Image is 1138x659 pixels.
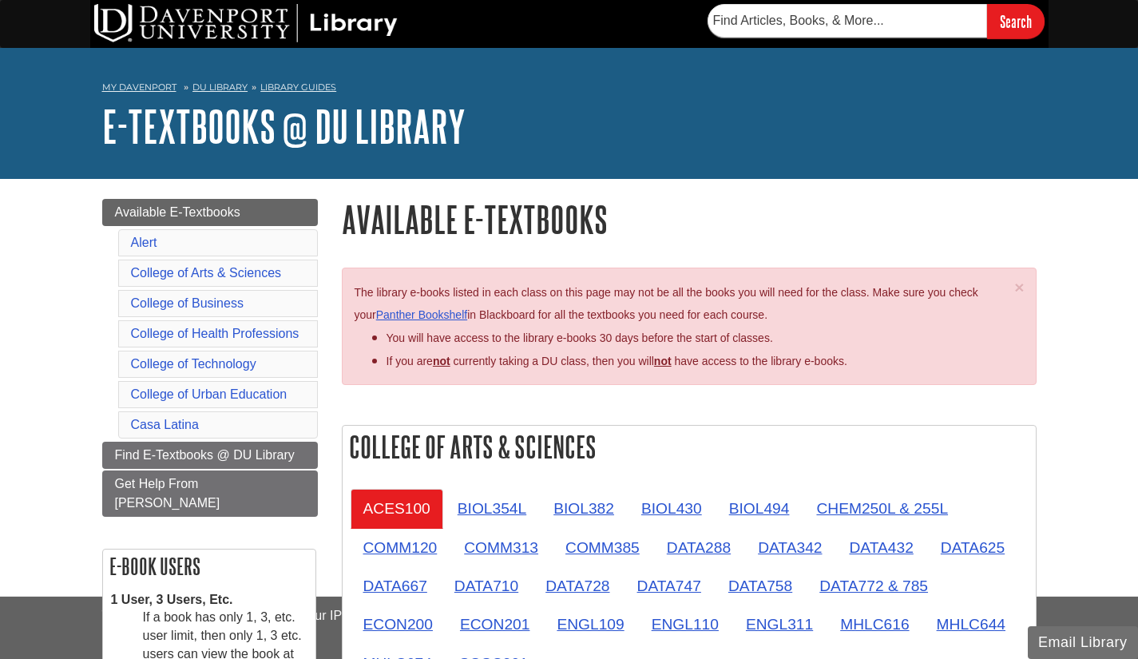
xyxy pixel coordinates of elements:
[102,101,466,151] a: E-Textbooks @ DU Library
[628,489,715,528] a: BIOL430
[355,286,978,322] span: The library e-books listed in each class on this page may not be all the books you will need for ...
[654,355,672,367] u: not
[827,605,922,644] a: MHLC616
[351,528,450,567] a: COMM120
[745,528,835,567] a: DATA342
[836,528,926,567] a: DATA432
[131,266,282,280] a: College of Arts & Sciences
[625,566,714,605] a: DATA747
[924,605,1018,644] a: MHLC644
[351,489,443,528] a: ACES100
[716,566,805,605] a: DATA758
[111,591,307,609] dt: 1 User, 3 Users, Etc.
[807,566,941,605] a: DATA772 & 785
[131,236,157,249] a: Alert
[733,605,826,644] a: ENGL311
[192,81,248,93] a: DU Library
[445,489,539,528] a: BIOL354L
[115,448,295,462] span: Find E-Textbooks @ DU Library
[131,296,244,310] a: College of Business
[541,489,627,528] a: BIOL382
[1014,278,1024,296] span: ×
[102,199,318,226] a: Available E-Textbooks
[102,470,318,517] a: Get Help From [PERSON_NAME]
[803,489,961,528] a: CHEM250L & 255L
[451,528,551,567] a: COMM313
[115,477,220,510] span: Get Help From [PERSON_NAME]
[131,327,299,340] a: College of Health Professions
[708,4,987,38] input: Find Articles, Books, & More...
[533,566,622,605] a: DATA728
[716,489,803,528] a: BIOL494
[442,566,531,605] a: DATA710
[115,205,240,219] span: Available E-Textbooks
[987,4,1045,38] input: Search
[708,4,1045,38] form: Searches DU Library's articles, books, and more
[102,442,318,469] a: Find E-Textbooks @ DU Library
[131,387,287,401] a: College of Urban Education
[654,528,743,567] a: DATA288
[387,355,847,367] span: If you are currently taking a DU class, then you will have access to the library e-books.
[94,4,398,42] img: DU Library
[1028,626,1138,659] button: Email Library
[376,308,467,321] a: Panther Bookshelf
[544,605,636,644] a: ENGL109
[1014,279,1024,296] button: Close
[387,331,773,344] span: You will have access to the library e-books 30 days before the start of classes.
[102,81,176,94] a: My Davenport
[433,355,450,367] strong: not
[131,418,199,431] a: Casa Latina
[260,81,336,93] a: Library Guides
[351,566,440,605] a: DATA667
[131,357,256,371] a: College of Technology
[928,528,1017,567] a: DATA625
[103,550,315,583] h2: E-book Users
[342,199,1037,240] h1: Available E-Textbooks
[343,426,1036,468] h2: College of Arts & Sciences
[553,528,652,567] a: COMM385
[639,605,732,644] a: ENGL110
[102,77,1037,102] nav: breadcrumb
[447,605,542,644] a: ECON201
[351,605,446,644] a: ECON200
